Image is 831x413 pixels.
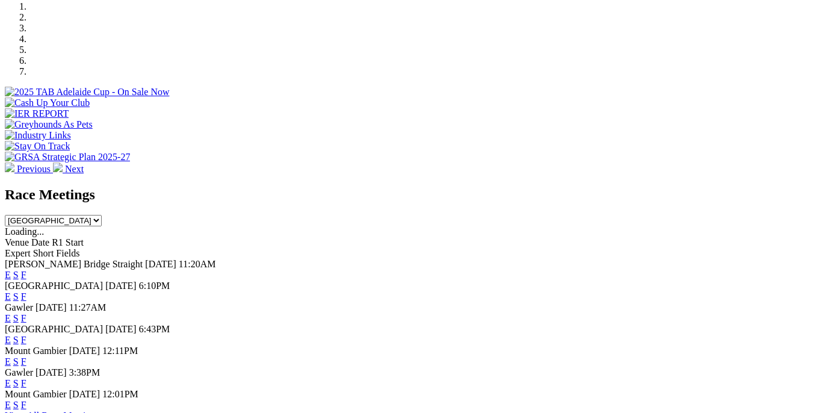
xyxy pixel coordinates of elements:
[13,400,19,410] a: S
[69,302,107,312] span: 11:27AM
[5,291,11,302] a: E
[5,389,67,399] span: Mount Gambier
[5,356,11,367] a: E
[69,389,100,399] span: [DATE]
[53,163,63,172] img: chevron-right-pager-white.svg
[5,163,14,172] img: chevron-left-pager-white.svg
[21,400,26,410] a: F
[5,98,90,108] img: Cash Up Your Club
[102,389,138,399] span: 12:01PM
[5,302,33,312] span: Gawler
[36,302,67,312] span: [DATE]
[5,324,103,334] span: [GEOGRAPHIC_DATA]
[13,356,19,367] a: S
[21,270,26,280] a: F
[139,281,170,291] span: 6:10PM
[5,400,11,410] a: E
[5,152,130,163] img: GRSA Strategic Plan 2025-27
[65,164,84,174] span: Next
[13,378,19,388] a: S
[52,237,84,247] span: R1 Start
[139,324,170,334] span: 6:43PM
[5,226,44,237] span: Loading...
[21,313,26,323] a: F
[5,119,93,130] img: Greyhounds As Pets
[69,346,100,356] span: [DATE]
[36,367,67,377] span: [DATE]
[13,291,19,302] a: S
[5,378,11,388] a: E
[17,164,51,174] span: Previous
[5,248,31,258] span: Expert
[105,324,137,334] span: [DATE]
[5,187,826,203] h2: Race Meetings
[5,87,170,98] img: 2025 TAB Adelaide Cup - On Sale Now
[13,270,19,280] a: S
[179,259,216,269] span: 11:20AM
[5,367,33,377] span: Gawler
[21,356,26,367] a: F
[21,291,26,302] a: F
[69,367,100,377] span: 3:38PM
[21,378,26,388] a: F
[33,248,54,258] span: Short
[5,346,67,356] span: Mount Gambier
[53,164,84,174] a: Next
[13,313,19,323] a: S
[5,108,69,119] img: IER REPORT
[105,281,137,291] span: [DATE]
[5,281,103,291] span: [GEOGRAPHIC_DATA]
[102,346,138,356] span: 12:11PM
[5,335,11,345] a: E
[5,237,29,247] span: Venue
[5,313,11,323] a: E
[31,237,49,247] span: Date
[5,164,53,174] a: Previous
[56,248,79,258] span: Fields
[5,270,11,280] a: E
[5,141,70,152] img: Stay On Track
[5,259,143,269] span: [PERSON_NAME] Bridge Straight
[145,259,176,269] span: [DATE]
[13,335,19,345] a: S
[21,335,26,345] a: F
[5,130,71,141] img: Industry Links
